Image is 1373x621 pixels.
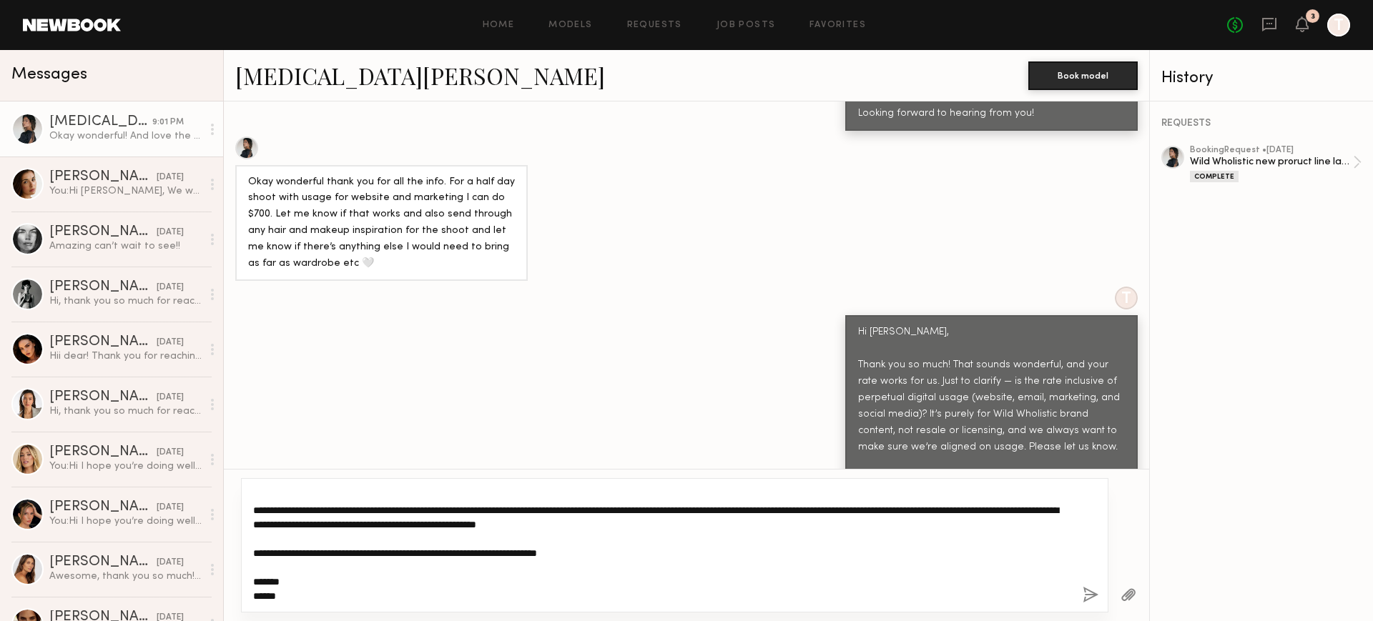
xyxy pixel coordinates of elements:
[49,225,157,239] div: [PERSON_NAME]
[235,60,605,91] a: [MEDICAL_DATA][PERSON_NAME]
[49,500,157,515] div: [PERSON_NAME]
[157,171,184,184] div: [DATE]
[49,335,157,349] div: [PERSON_NAME]
[49,404,202,418] div: Hi, thank you so much for reaching out! I’d love to discuss the potential for UGC collaboration. ...
[49,555,157,570] div: [PERSON_NAME]
[152,116,184,129] div: 9:01 PM
[49,445,157,459] div: [PERSON_NAME]
[809,21,866,30] a: Favorites
[49,294,202,308] div: Hi, thank you so much for reaching out! The rate for the organic video is $300. Here are the usag...
[49,390,157,404] div: [PERSON_NAME]
[157,556,184,570] div: [DATE]
[1311,13,1315,21] div: 3
[11,66,87,83] span: Messages
[1028,61,1138,90] button: Book model
[1327,14,1350,36] a: T
[627,21,682,30] a: Requests
[157,391,184,404] div: [DATE]
[1190,146,1362,182] a: bookingRequest •[DATE]Wild Wholistic new proruct line launchComplete
[1190,155,1353,169] div: Wild Wholistic new proruct line launch
[1190,146,1353,155] div: booking Request • [DATE]
[49,115,152,129] div: [MEDICAL_DATA][PERSON_NAME]
[157,281,184,294] div: [DATE]
[49,515,202,528] div: You: Hi I hope you’re doing well! I wanted to reach out to see if you’re currently offering UGC v...
[548,21,592,30] a: Models
[1161,119,1362,129] div: REQUESTS
[1190,171,1239,182] div: Complete
[157,501,184,515] div: [DATE]
[717,21,776,30] a: Job Posts
[49,349,202,363] div: Hii dear! Thank you for reaching out. I make ugc for a few brands that align with me and love you...
[49,129,202,143] div: Okay wonderful! And love the idea I’m sure I could find a creative way to put it together. I woul...
[49,280,157,294] div: [PERSON_NAME]
[49,170,157,184] div: [PERSON_NAME]
[49,459,202,473] div: You: Hi I hope you’re doing well! I wanted to reach out to see if you’re currently offering UGC v...
[49,184,202,198] div: You: Hi [PERSON_NAME], We wanted to reach back to you to see if you received and been loving the ...
[157,336,184,349] div: [DATE]
[248,174,515,273] div: Okay wonderful thank you for all the info. For a half day shoot with usage for website and market...
[157,226,184,239] div: [DATE]
[1028,69,1138,81] a: Book model
[1161,70,1362,86] div: History
[49,570,202,583] div: Awesome, thank you so much! :)
[49,239,202,253] div: Amazing can’t wait to see!!
[483,21,515,30] a: Home
[858,324,1125,537] div: Hi [PERSON_NAME], Thank you so much! That sounds wonderful, and your rate works for us. Just to c...
[157,446,184,459] div: [DATE]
